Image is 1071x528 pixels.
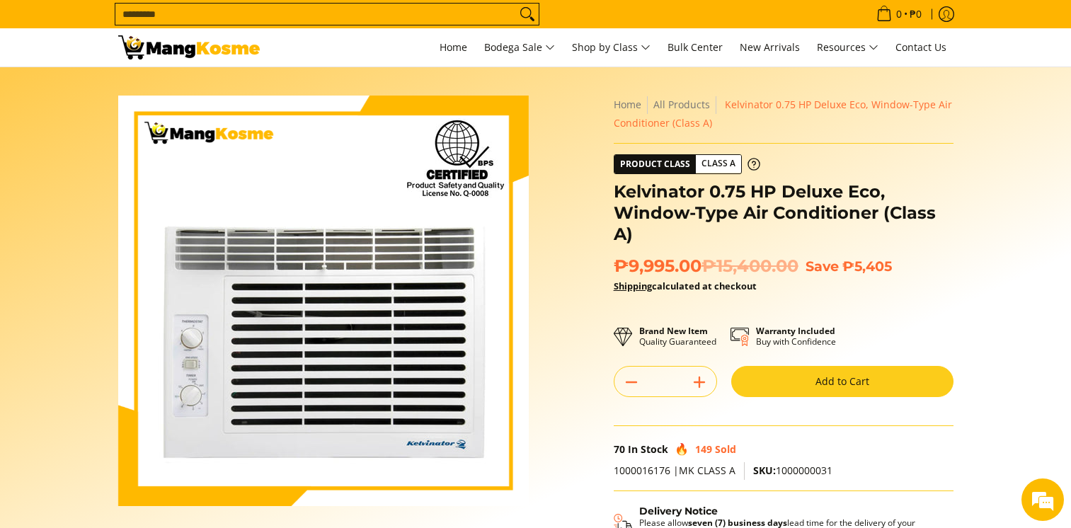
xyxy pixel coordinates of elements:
[894,9,904,19] span: 0
[614,155,696,173] span: Product Class
[118,96,529,506] img: Kelvinator 0.75 HP Deluxe Eco, Window-Type Air Conditioner (Class A)
[565,28,658,67] a: Shop by Class
[740,40,800,54] span: New Arrivals
[842,258,892,275] span: ₱5,405
[733,28,807,67] a: New Arrivals
[753,464,776,477] span: SKU:
[639,326,716,347] p: Quality Guaranteed
[614,154,760,174] a: Product Class Class A
[639,325,708,337] strong: Brand New Item
[753,464,832,477] span: 1000000031
[715,442,736,456] span: Sold
[682,371,716,394] button: Add
[614,442,625,456] span: 70
[756,326,836,347] p: Buy with Confidence
[639,505,718,517] strong: Delivery Notice
[696,155,741,173] span: Class A
[614,256,798,277] span: ₱9,995.00
[660,28,730,67] a: Bulk Center
[484,39,555,57] span: Bodega Sale
[614,96,953,132] nav: Breadcrumbs
[572,39,651,57] span: Shop by Class
[614,280,652,292] a: Shipping
[516,4,539,25] button: Search
[274,28,953,67] nav: Main Menu
[628,442,668,456] span: In Stock
[756,325,835,337] strong: Warranty Included
[614,98,952,130] span: Kelvinator 0.75 HP Deluxe Eco, Window-Type Air Conditioner (Class A)
[614,464,735,477] span: 1000016176 |MK CLASS A
[440,40,467,54] span: Home
[806,258,839,275] span: Save
[810,28,886,67] a: Resources
[701,256,798,277] del: ₱15,400.00
[668,40,723,54] span: Bulk Center
[872,6,926,22] span: •
[653,98,710,111] a: All Products
[907,9,924,19] span: ₱0
[888,28,953,67] a: Contact Us
[433,28,474,67] a: Home
[731,366,953,397] button: Add to Cart
[614,98,641,111] a: Home
[695,442,712,456] span: 149
[118,35,260,59] img: Kelvinator 0.75 HP Deluxe Eco, Window-Type Aircon l Mang Kosme
[614,181,953,245] h1: Kelvinator 0.75 HP Deluxe Eco, Window-Type Air Conditioner (Class A)
[895,40,946,54] span: Contact Us
[817,39,878,57] span: Resources
[614,280,757,292] strong: calculated at checkout
[477,28,562,67] a: Bodega Sale
[614,371,648,394] button: Subtract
